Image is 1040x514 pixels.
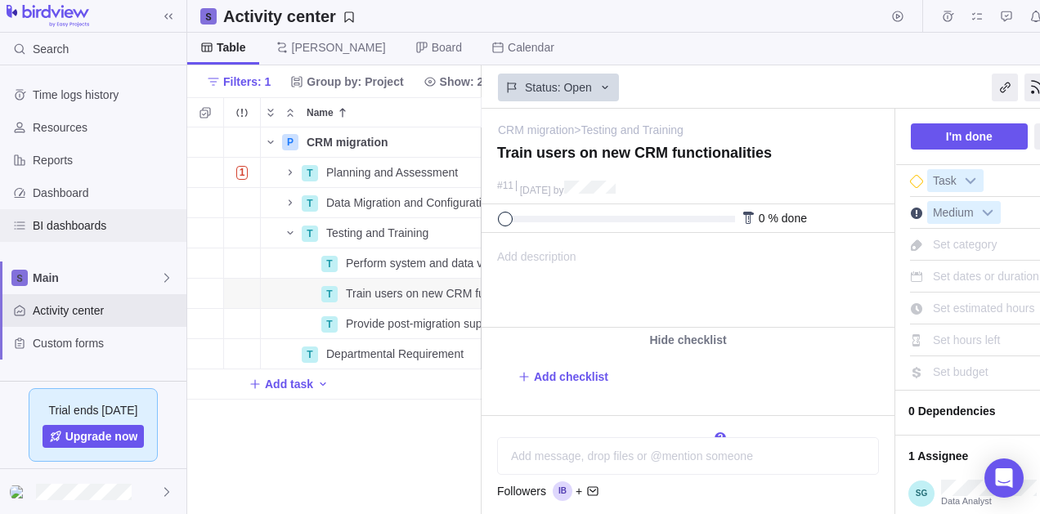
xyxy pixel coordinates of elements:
span: [PERSON_NAME] [292,39,386,56]
div: P [282,134,298,150]
span: Collapse [280,101,300,124]
span: Time logs history [33,87,180,103]
div: T [321,316,338,333]
div: Trouble indication [224,127,261,158]
div: T [302,226,318,242]
span: Data Analyst [941,496,1037,507]
span: Filters: 1 [223,74,271,90]
div: Provide post-migration support and documentation [339,309,481,338]
span: Files [597,432,632,455]
span: Board [432,39,462,56]
div: Departmental Requirement [320,339,481,369]
span: Data Migration and Configuration [326,194,481,211]
span: Followers [497,483,546,499]
span: Train users on new CRM functionalities [346,285,481,302]
div: grid [187,127,482,514]
span: Trial ends [DATE] [49,402,138,418]
span: Set estimated hours [933,302,1035,315]
div: Name [261,279,482,309]
span: Set budget [933,365,988,378]
span: 2 [715,432,727,444]
span: Show: 2 items [440,74,517,90]
span: Reports [33,152,180,168]
span: Upgrade now [65,428,138,445]
div: T [302,195,318,212]
div: Trouble indication [224,188,261,218]
span: Add description [482,234,576,327]
span: Activity center [33,302,180,319]
img: logo [7,5,89,28]
span: Expand [261,101,280,124]
div: Testing and Training [320,218,481,248]
div: T [321,256,338,272]
span: Departmental Requirement [326,346,464,362]
span: I'm done [946,127,993,146]
span: Filters: 1 [200,70,277,93]
div: Train users on new CRM functionalities [339,279,481,308]
div: Perform system and data validation tests [339,248,481,278]
span: 1 [236,166,249,180]
div: CRM migration [300,127,481,157]
div: Trouble indication [224,309,261,339]
span: Set dates or duration [933,270,1039,283]
span: [DATE] [520,185,551,196]
span: Planning and Assessment [326,164,458,181]
span: Number of activities at risk [230,161,255,184]
span: I'm done [911,123,1028,150]
span: Selection mode [194,101,217,124]
span: > [574,122,581,140]
a: My assignments [966,12,988,25]
div: Task [927,169,984,192]
div: Name [261,188,482,218]
span: Perform system and data validation tests [346,255,481,271]
div: T [302,165,318,181]
a: CRM migration [498,122,574,138]
span: Audit trail [656,432,714,455]
div: Trouble indication [224,248,261,279]
div: Data Migration and Configuration [320,188,481,217]
div: Trouble indication [224,218,261,248]
h2: Activity center [223,5,336,28]
a: Testing and Training [581,122,684,138]
span: Calendar [508,39,554,56]
span: Custom forms [33,335,180,351]
span: Set hours left [933,333,1001,346]
span: Save your current layout and filters as a View [217,5,362,28]
div: Name [300,98,481,127]
span: 0 [759,212,765,225]
span: + [576,483,582,499]
span: Add activity [316,373,329,396]
span: Add task [265,376,313,392]
div: Hide checklist [482,328,894,352]
div: Trouble indication [224,339,261,369]
span: Start timer [886,5,909,28]
div: Name [261,158,482,188]
div: T [302,346,318,363]
span: CRM migration [307,134,388,150]
div: T [321,286,338,302]
div: Name [261,218,482,248]
div: Medium [927,201,1001,224]
span: Approval requests [995,5,1018,28]
span: Task [928,170,962,193]
div: Trouble indication [224,279,261,309]
span: Dashboard [33,185,180,201]
a: Approval requests [995,12,1018,25]
span: % done [768,212,806,225]
span: Table [217,39,246,56]
span: Name [307,105,334,121]
a: Time logs [936,12,959,25]
div: Sepideh Ghayoumi [10,482,29,502]
span: Show: 2 items [417,70,523,93]
div: Name [261,309,482,339]
div: This is a milestone [910,175,923,188]
div: Trouble indication [224,158,261,188]
span: BI dashboards [33,217,180,234]
div: Name [261,339,482,369]
a: Upgrade now [43,425,145,448]
div: Copy link [992,74,1018,101]
span: My assignments [966,5,988,28]
div: #11 [497,181,513,191]
img: Show [10,485,29,498]
span: Testing and Training [326,225,428,241]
